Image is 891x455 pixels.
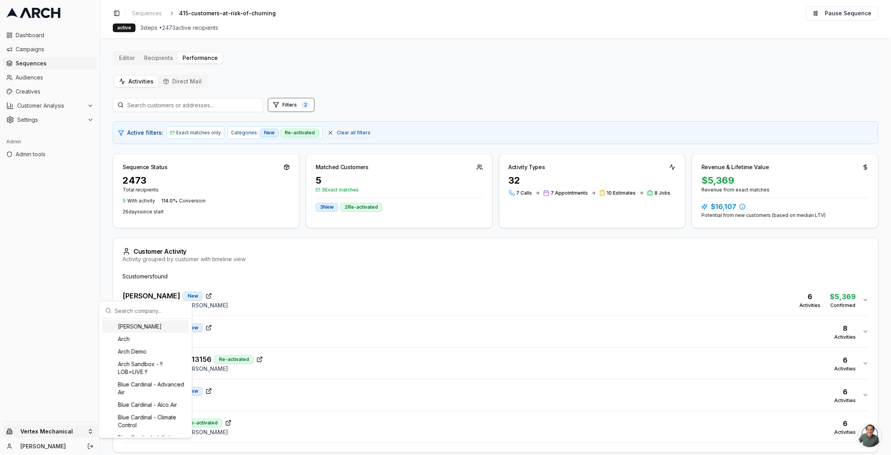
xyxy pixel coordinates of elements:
div: Suggestions [101,319,190,436]
div: Arch [102,333,189,345]
div: Blue Cardinal - Advanced Air [102,378,189,399]
div: Arch Demo [102,345,189,358]
div: Arch Sandbox - !! LOB=LIVE !! [102,358,189,378]
div: Blue Cardinal - Alco Air [102,399,189,411]
div: Blue Cardinal - Climate Control [102,411,189,432]
input: Search company... [115,303,186,318]
div: [PERSON_NAME] [102,320,189,333]
div: Blue Cardinal - Infinity [US_STATE] Air [102,432,189,452]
